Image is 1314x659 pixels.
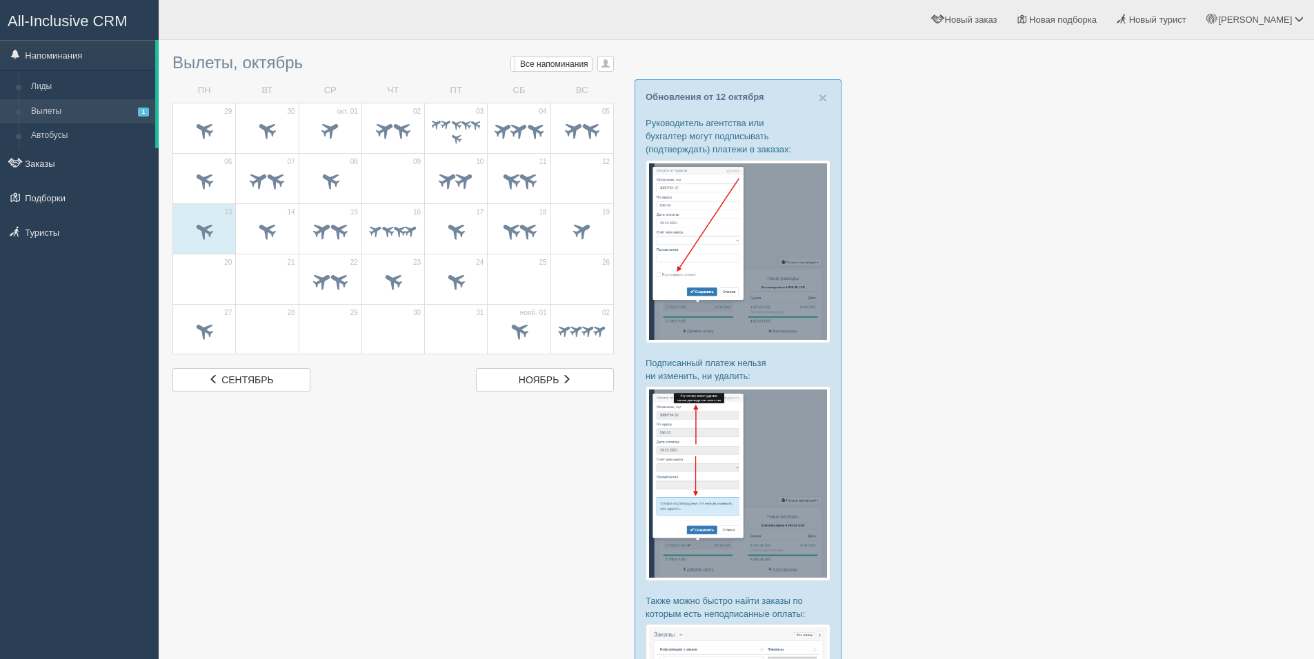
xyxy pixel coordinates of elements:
[646,356,830,383] p: Подписанный платеж нельзя ни изменить, ни удалить:
[172,368,310,392] a: сентябрь
[425,79,488,103] td: ПТ
[25,74,155,99] a: Лиды
[413,107,421,116] span: 02
[945,14,997,25] span: Новый заказ
[602,157,610,167] span: 12
[602,258,610,267] span: 26
[646,92,764,102] a: Обновления от 12 октября
[350,308,358,318] span: 29
[520,308,547,318] span: нояб. 01
[172,54,614,72] h3: Вылеты, октябрь
[236,79,299,103] td: ВТ
[539,207,547,217] span: 18
[299,79,361,103] td: СР
[646,116,830,156] p: Руководитель агентства или бухгалтер могут подписывать (подтверждать) платежи в заказах:
[520,59,588,69] span: Все напоминания
[476,157,484,167] span: 10
[337,107,358,116] span: окт. 01
[819,90,827,105] button: Close
[350,157,358,167] span: 08
[221,374,274,385] span: сентябрь
[413,308,421,318] span: 30
[539,258,547,267] span: 25
[646,160,830,343] img: %D0%BF%D0%BE%D0%B4%D1%82%D0%B2%D0%B5%D1%80%D0%B6%D0%B4%D0%B5%D0%BD%D0%B8%D0%B5-%D0%BE%D0%BF%D0%BB...
[476,107,484,116] span: 03
[476,368,614,392] a: ноябрь
[1218,14,1292,25] span: [PERSON_NAME]
[1129,14,1186,25] span: Новый турист
[350,207,358,217] span: 15
[1029,14,1097,25] span: Новая подборка
[224,258,232,267] span: 20
[173,79,236,103] td: ПН
[519,374,559,385] span: ноябрь
[350,258,358,267] span: 22
[413,207,421,217] span: 16
[361,79,424,103] td: ЧТ
[413,157,421,167] span: 09
[224,207,232,217] span: 13
[138,108,149,116] span: 1
[476,207,484,217] span: 17
[287,258,295,267] span: 21
[602,308,610,318] span: 02
[646,594,830,620] p: Также можно быстро найти заказы по которым есть неподписанные оплаты:
[287,157,295,167] span: 07
[602,207,610,217] span: 19
[1,1,158,39] a: All-Inclusive CRM
[413,258,421,267] span: 23
[287,107,295,116] span: 30
[224,308,232,318] span: 27
[476,308,484,318] span: 31
[287,308,295,318] span: 28
[287,207,295,217] span: 14
[8,12,128,30] span: All-Inclusive CRM
[224,107,232,116] span: 29
[476,258,484,267] span: 24
[550,79,613,103] td: ВС
[25,123,155,148] a: Автобусы
[25,99,155,124] a: Вылеты1
[602,107,610,116] span: 05
[819,90,827,105] span: ×
[488,79,550,103] td: СБ
[224,157,232,167] span: 06
[539,107,547,116] span: 04
[539,157,547,167] span: 11
[646,386,830,580] img: %D0%BF%D0%BE%D0%B4%D1%82%D0%B2%D0%B5%D1%80%D0%B6%D0%B4%D0%B5%D0%BD%D0%B8%D0%B5-%D0%BE%D0%BF%D0%BB...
